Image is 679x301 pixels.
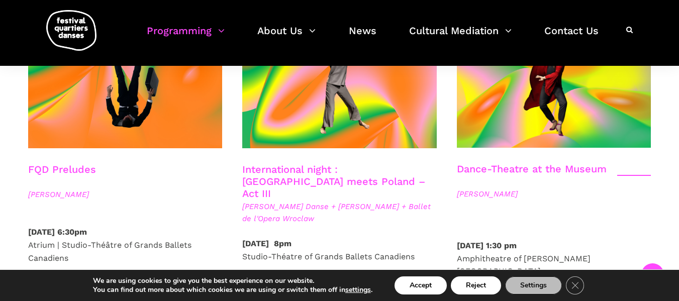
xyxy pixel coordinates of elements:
[28,226,223,264] p: Atrium | Studio-Théâtre of Grands Ballets Canadiens
[457,163,607,175] a: Dance-Theatre at the Museum
[93,285,372,294] p: You can find out more about which cookies we are using or switch them off in .
[544,22,599,52] a: Contact Us
[257,22,316,52] a: About Us
[409,22,512,52] a: Cultural Mediation
[451,276,501,294] button: Reject
[242,237,437,263] p: Studio-Théatre of Grands Ballets Canadiens
[457,241,517,250] strong: [DATE] 1:30 pm
[242,239,292,248] strong: [DATE] 8pm
[28,227,87,237] strong: [DATE] 6:30pm
[566,276,584,294] button: Close GDPR Cookie Banner
[345,285,371,294] button: settings
[46,10,96,51] img: logo-fqd-med
[242,163,425,199] a: International night : [GEOGRAPHIC_DATA] meets Poland – Act III
[457,188,651,200] span: [PERSON_NAME]
[349,22,376,52] a: News
[147,22,225,52] a: Programming
[505,276,562,294] button: Settings
[93,276,372,285] p: We are using cookies to give you the best experience on our website.
[457,239,651,278] p: Amphitheatre of [PERSON_NAME][GEOGRAPHIC_DATA]
[395,276,447,294] button: Accept
[28,163,96,175] a: FQD Preludes
[28,188,223,200] span: [PERSON_NAME]
[242,200,437,225] span: [PERSON_NAME] Danse + [PERSON_NAME] + Ballet de l'Opera Wroclaw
